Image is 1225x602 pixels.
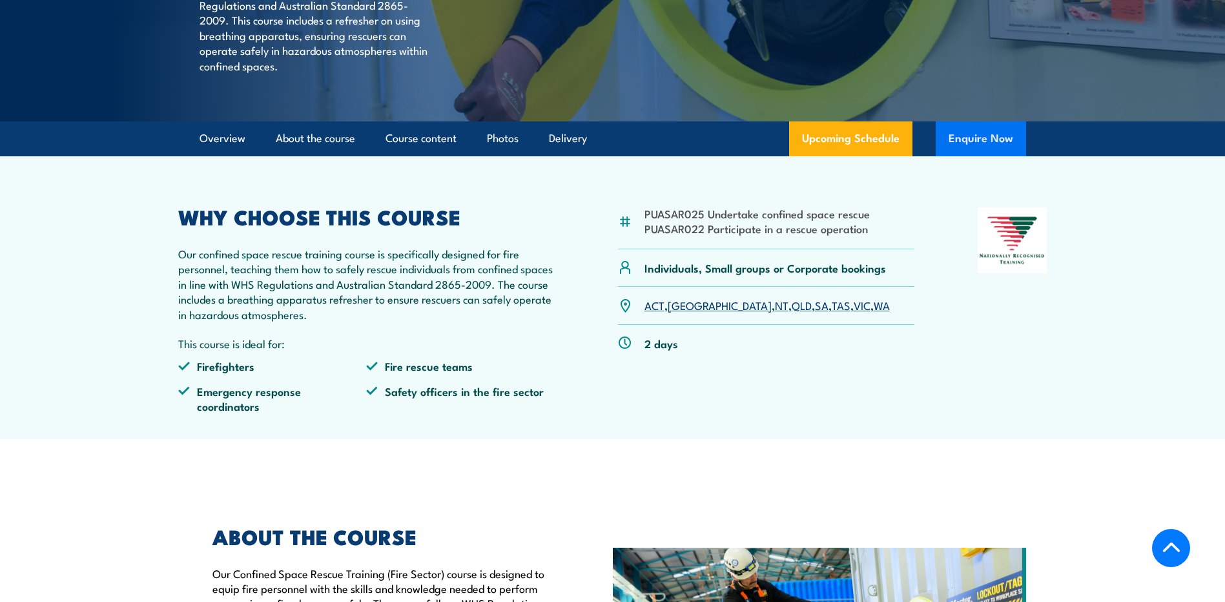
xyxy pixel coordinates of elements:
[276,121,355,156] a: About the course
[978,207,1047,273] img: Nationally Recognised Training logo.
[644,206,870,221] li: PUASAR025 Undertake confined space rescue
[644,336,678,351] p: 2 days
[178,384,367,414] li: Emergency response coordinators
[178,358,367,373] li: Firefighters
[549,121,587,156] a: Delivery
[386,121,457,156] a: Course content
[792,297,812,313] a: QLD
[874,297,890,313] a: WA
[854,297,870,313] a: VIC
[178,246,555,322] p: Our confined space rescue training course is specifically designed for fire personnel, teaching t...
[644,221,870,236] li: PUASAR022 Participate in a rescue operation
[366,384,555,414] li: Safety officers in the fire sector
[644,298,890,313] p: , , , , , , ,
[366,358,555,373] li: Fire rescue teams
[212,527,553,545] h2: ABOUT THE COURSE
[815,297,829,313] a: SA
[789,121,912,156] a: Upcoming Schedule
[178,207,555,225] h2: WHY CHOOSE THIS COURSE
[200,121,245,156] a: Overview
[487,121,519,156] a: Photos
[178,336,555,351] p: This course is ideal for:
[832,297,850,313] a: TAS
[644,260,886,275] p: Individuals, Small groups or Corporate bookings
[668,297,772,313] a: [GEOGRAPHIC_DATA]
[775,297,788,313] a: NT
[936,121,1026,156] button: Enquire Now
[644,297,664,313] a: ACT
